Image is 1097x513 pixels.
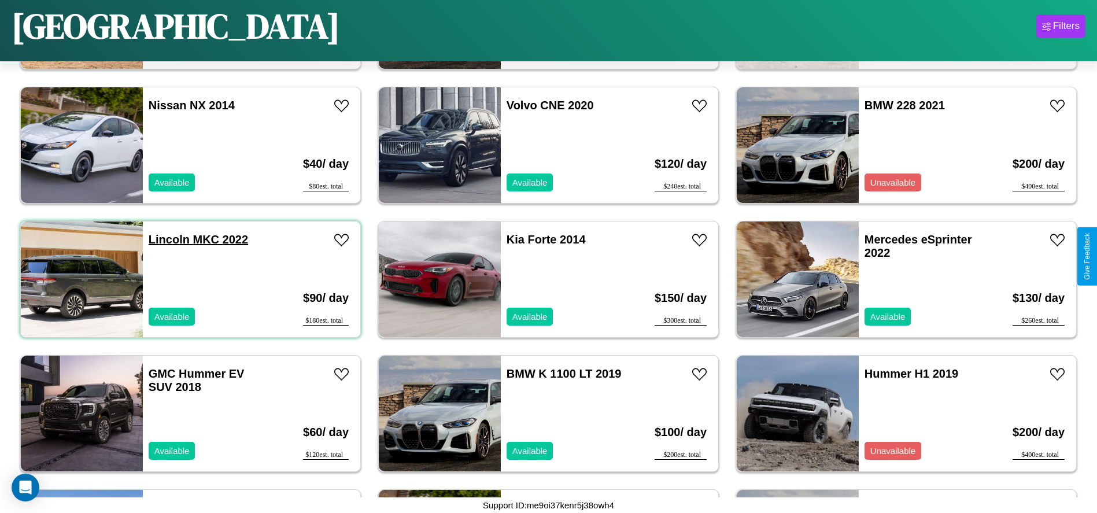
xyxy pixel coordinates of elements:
div: Open Intercom Messenger [12,474,39,501]
h3: $ 120 / day [655,146,707,182]
div: $ 120 est. total [303,451,349,460]
h3: $ 60 / day [303,414,349,451]
p: Unavailable [870,175,915,190]
div: $ 200 est. total [655,451,707,460]
a: BMW 228 2021 [865,99,945,112]
div: $ 80 est. total [303,182,349,191]
div: Filters [1053,20,1080,32]
div: $ 400 est. total [1013,451,1065,460]
p: Available [154,443,190,459]
div: $ 400 est. total [1013,182,1065,191]
h3: $ 40 / day [303,146,349,182]
h3: $ 200 / day [1013,146,1065,182]
h1: [GEOGRAPHIC_DATA] [12,2,340,50]
p: Available [512,443,548,459]
div: $ 240 est. total [655,182,707,191]
div: Give Feedback [1083,233,1091,280]
p: Available [154,309,190,324]
a: GMC Hummer EV SUV 2018 [149,367,245,393]
h3: $ 150 / day [655,280,707,316]
p: Available [512,175,548,190]
a: Volvo CNE 2020 [507,99,594,112]
p: Available [154,175,190,190]
p: Available [870,309,906,324]
p: Unavailable [870,443,915,459]
a: Mercedes eSprinter 2022 [865,233,972,259]
a: Hummer H1 2019 [865,367,958,380]
a: Nissan NX 2014 [149,99,235,112]
p: Support ID: me9oi37kenr5j38owh4 [483,497,614,513]
p: Available [512,309,548,324]
div: $ 180 est. total [303,316,349,326]
a: Kia Forte 2014 [507,233,586,246]
h3: $ 200 / day [1013,414,1065,451]
h3: $ 100 / day [655,414,707,451]
a: BMW K 1100 LT 2019 [507,367,622,380]
h3: $ 90 / day [303,280,349,316]
div: $ 260 est. total [1013,316,1065,326]
button: Filters [1036,14,1085,38]
h3: $ 130 / day [1013,280,1065,316]
div: $ 300 est. total [655,316,707,326]
a: Lincoln MKC 2022 [149,233,248,246]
